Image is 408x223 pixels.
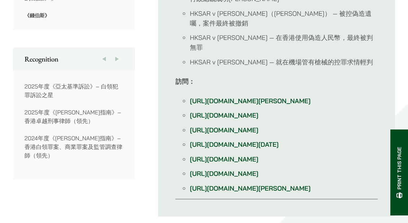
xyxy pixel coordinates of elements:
[111,47,124,70] button: Next
[24,12,124,19] p: 《錢伯斯》
[190,97,310,105] a: [URL][DOMAIN_NAME][PERSON_NAME]
[190,9,378,28] li: HKSAR v [PERSON_NAME]（[PERSON_NAME]） — 被控偽造遺囑，案件最終被撤銷
[24,108,124,125] p: 2025年度《[PERSON_NAME]指南》– 香港卓越刑事律師（領先）
[190,33,378,52] li: HKSAR v [PERSON_NAME] — 在香港使用偽造人民幣，最終被判無罪
[24,134,124,160] p: 2024年度《[PERSON_NAME]指南》– 香港白領罪案、商業罪案及監管調查律師（領先）
[190,126,258,134] a: [URL][DOMAIN_NAME]
[190,111,258,119] a: [URL][DOMAIN_NAME]
[24,82,124,99] p: 2025年度《亞太基準訴訟》– 白領犯罪訴訟之星
[190,169,258,178] a: [URL][DOMAIN_NAME]
[190,140,279,149] a: [URL][DOMAIN_NAME][DATE]
[190,155,258,163] a: [URL][DOMAIN_NAME]
[175,77,195,86] strong: 訪問：
[98,47,111,70] button: Previous
[190,184,310,192] a: [URL][DOMAIN_NAME][PERSON_NAME]
[24,55,124,63] h2: Recognition
[190,57,378,67] li: HKSAR v [PERSON_NAME] — 就在機場管有槍械的控罪求情輕判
